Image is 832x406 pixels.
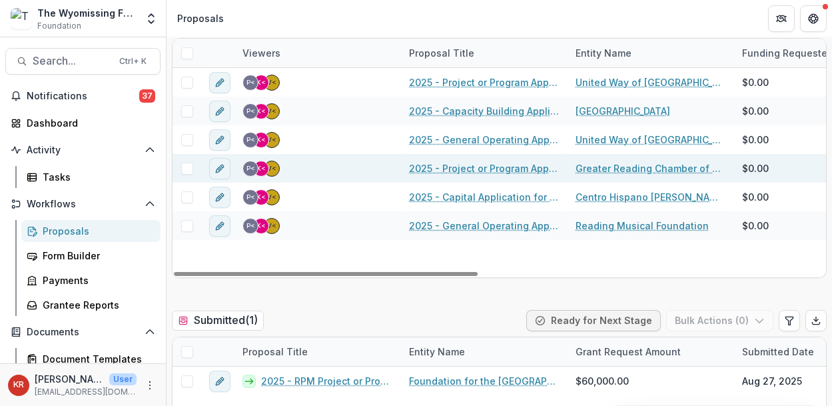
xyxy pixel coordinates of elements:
[234,46,288,60] div: Viewers
[742,161,769,175] span: $0.00
[234,39,401,67] div: Viewers
[43,249,150,263] div: Form Builder
[768,5,795,32] button: Partners
[742,133,769,147] span: $0.00
[21,348,161,370] a: Document Templates
[21,220,161,242] a: Proposals
[246,165,255,172] div: Pat Giles <pgiles@wyofound.org>
[401,345,473,359] div: Entity Name
[27,91,139,102] span: Notifications
[800,5,827,32] button: Get Help
[576,161,726,175] a: Greater Reading Chamber of Commerce and Industry
[5,139,161,161] button: Open Activity
[267,194,276,201] div: Valeri Harteg <vharteg@wyofound.org>
[5,48,161,75] button: Search...
[43,352,150,366] div: Document Templates
[209,101,230,122] button: edit
[13,381,24,389] div: Karen Rightmire
[234,337,401,366] div: Proposal Title
[209,215,230,237] button: edit
[401,46,482,60] div: Proposal Title
[742,104,769,118] span: $0.00
[256,108,266,115] div: Karen Rightmire <krightmire@wyofound.org>
[172,9,229,28] nav: breadcrumb
[37,20,81,32] span: Foundation
[666,310,773,331] button: Bulk Actions (0)
[246,223,255,229] div: Pat Giles <pgiles@wyofound.org>
[409,190,560,204] a: 2025 - Capital Application for WXAC Radio Station
[139,89,155,103] span: 37
[246,194,255,201] div: Pat Giles <pgiles@wyofound.org>
[209,129,230,151] button: edit
[21,245,161,267] a: Form Builder
[576,374,629,388] span: $60,000.00
[267,165,276,172] div: Valeri Harteg <vharteg@wyofound.org>
[246,137,255,143] div: Pat Giles <pgiles@wyofound.org>
[234,345,316,359] div: Proposal Title
[568,345,689,359] div: Grant Request Amount
[409,75,560,89] a: 2025 - Project or Program Application - 211 Berks
[256,223,266,229] div: Karen Rightmire <krightmire@wyofound.org>
[142,5,161,32] button: Open entity switcher
[568,337,734,366] div: Grant Request Amount
[27,145,139,156] span: Activity
[261,374,393,388] a: 2025 - RPM Project or Program Application
[43,224,150,238] div: Proposals
[576,75,726,89] a: United Way of [GEOGRAPHIC_DATA]
[5,85,161,107] button: Notifications37
[779,310,800,331] button: Edit table settings
[409,161,560,175] a: 2025 - Project or Program Application
[109,373,137,385] p: User
[267,79,276,86] div: Valeri Harteg <vharteg@wyofound.org>
[742,219,769,233] span: $0.00
[267,137,276,143] div: Valeri Harteg <vharteg@wyofound.org>
[246,108,255,115] div: Pat Giles <pgiles@wyofound.org>
[401,337,568,366] div: Entity Name
[35,372,104,386] p: [PERSON_NAME]
[576,219,709,233] a: Reading Musical Foundation
[33,55,111,67] span: Search...
[805,310,827,331] button: Export table data
[576,190,726,204] a: Centro Hispano [PERSON_NAME] Inc
[568,39,734,67] div: Entity Name
[742,374,802,388] div: Aug 27, 2025
[209,72,230,93] button: edit
[5,321,161,343] button: Open Documents
[43,298,150,312] div: Grantee Reports
[27,199,139,210] span: Workflows
[256,137,266,143] div: Karen Rightmire <krightmire@wyofound.org>
[742,190,769,204] span: $0.00
[568,46,639,60] div: Entity Name
[11,8,32,29] img: The Wyomissing Foundation
[256,194,266,201] div: Karen Rightmire <krightmire@wyofound.org>
[177,11,224,25] div: Proposals
[21,269,161,291] a: Payments
[526,310,661,331] button: Ready for Next Stage
[256,165,266,172] div: Karen Rightmire <krightmire@wyofound.org>
[5,112,161,134] a: Dashboard
[576,133,726,147] a: United Way of [GEOGRAPHIC_DATA]
[734,345,822,359] div: Submitted Date
[742,75,769,89] span: $0.00
[43,273,150,287] div: Payments
[267,108,276,115] div: Valeri Harteg <vharteg@wyofound.org>
[117,54,149,69] div: Ctrl + K
[43,170,150,184] div: Tasks
[267,223,276,229] div: Valeri Harteg <vharteg@wyofound.org>
[5,193,161,215] button: Open Workflows
[209,371,230,392] button: edit
[409,374,560,388] a: Foundation for the [GEOGRAPHIC_DATA]
[209,187,230,208] button: edit
[21,166,161,188] a: Tasks
[409,133,560,147] a: 2025 - General Operating Application
[21,294,161,316] a: Grantee Reports
[246,79,255,86] div: Pat Giles <pgiles@wyofound.org>
[37,6,137,20] div: The Wyomissing Foundation
[256,79,266,86] div: Karen Rightmire <krightmire@wyofound.org>
[27,116,150,130] div: Dashboard
[172,311,264,330] h2: Submitted ( 1 )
